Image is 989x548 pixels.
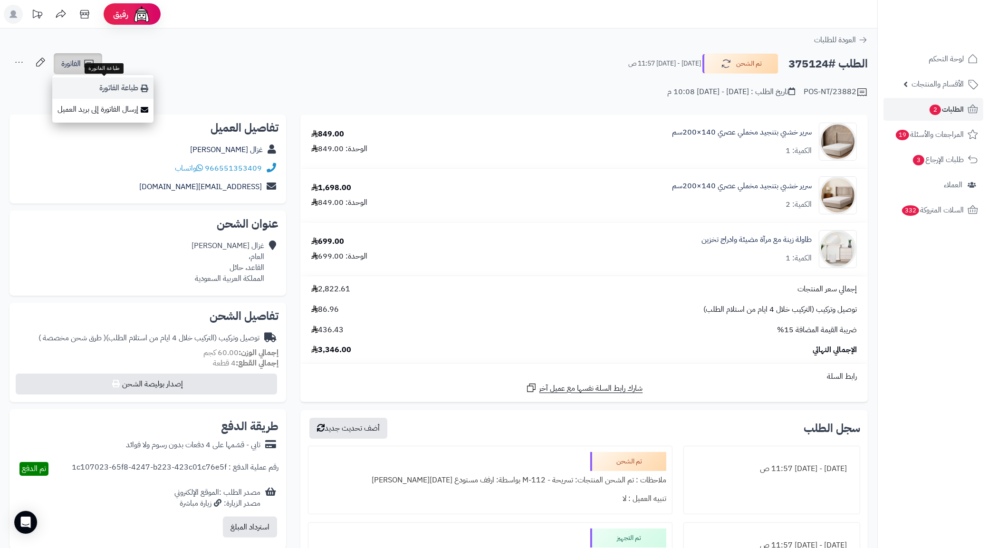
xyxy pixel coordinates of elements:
a: إرسال الفاتورة إلى بريد العميل [52,99,154,120]
a: الفاتورة [54,53,102,74]
div: POS-NT/23882 [804,87,868,98]
strong: إجمالي القطع: [236,357,278,369]
span: 332 [902,205,919,216]
small: [DATE] - [DATE] 11:57 ص [628,59,701,68]
span: طلبات الإرجاع [912,153,964,166]
span: ( طرق شحن مخصصة ) [38,332,106,344]
div: مصدر الزيارة: زيارة مباشرة [174,498,260,509]
h2: تفاصيل الشحن [17,310,278,322]
a: المراجعات والأسئلة19 [883,123,983,146]
span: توصيل وتركيب (التركيب خلال 4 ايام من استلام الطلب) [703,304,857,315]
span: المراجعات والأسئلة [895,128,964,141]
div: 699.00 [311,236,344,247]
button: إصدار بوليصة الشحن [16,374,277,394]
a: [EMAIL_ADDRESS][DOMAIN_NAME] [139,181,262,192]
img: logo-2.png [924,27,980,47]
span: 2 [930,105,941,115]
div: الكمية: 1 [786,145,812,156]
span: الإجمالي النهائي [813,345,857,356]
strong: إجمالي الوزن: [239,347,278,358]
img: 1756283922-1-90x90.jpg [819,176,856,214]
button: أضف تحديث جديد [309,418,387,439]
div: 849.00 [311,129,344,140]
span: 3,346.00 [311,345,351,356]
a: طاولة زينة مع مرآة مضيئة وادراج تخزين [701,234,812,245]
h2: طريقة الدفع [221,421,278,432]
span: العملاء [944,178,962,192]
a: واتساب [175,163,203,174]
span: رفيق [113,9,128,20]
div: غزال [PERSON_NAME] العام، القاعد، حائل المملكة العربية السعودية [192,240,264,284]
h3: سجل الطلب [804,423,860,434]
span: 3 [913,155,924,165]
div: الكمية: 1 [786,253,812,264]
div: 1,698.00 [311,183,351,193]
h2: تفاصيل العميل [17,122,278,134]
a: العودة للطلبات [814,34,868,46]
a: 966551353409 [205,163,262,174]
span: الطلبات [929,103,964,116]
span: شارك رابط السلة نفسها مع عميل آخر [539,383,643,394]
div: ملاحظات : تم الشحن المنتجات: تسريحة - M-112 بواسطة: ارفف مستودع [DATE][PERSON_NAME] [314,471,666,490]
h2: عنوان الشحن [17,218,278,230]
a: شارك رابط السلة نفسها مع عميل آخر [526,382,643,394]
div: تنبيه العميل : لا [314,490,666,508]
div: الوحدة: 849.00 [311,144,367,154]
a: تحديثات المنصة [25,5,49,26]
div: توصيل وتركيب (التركيب خلال 4 ايام من استلام الطلب) [38,333,259,344]
a: طلبات الإرجاع3 [883,148,983,171]
span: 436.43 [311,325,344,336]
span: السلات المتروكة [901,203,964,217]
img: 1756212977-1-90x90.jpg [819,123,856,161]
div: الوحدة: 849.00 [311,197,367,208]
a: طباعة الفاتورة [52,77,154,99]
div: Open Intercom Messenger [14,511,37,534]
span: لوحة التحكم [929,52,964,66]
div: تابي - قسّمها على 4 دفعات بدون رسوم ولا فوائد [126,440,260,451]
div: تم التجهيز [590,529,666,548]
div: رقم عملية الدفع : 1c107023-65f8-4247-b223-423c01c76e5f [72,462,278,476]
img: 1752150373-1-90x90.jpg [819,230,856,268]
small: 60.00 كجم [203,347,278,358]
a: الطلبات2 [883,98,983,121]
div: مصدر الطلب :الموقع الإلكتروني [174,487,260,509]
div: الكمية: 2 [786,199,812,210]
a: سرير خشبي بتنجيد مخملي عصري 140×200سم [672,181,812,192]
div: [DATE] - [DATE] 11:57 ص [690,460,854,478]
a: غزال [PERSON_NAME] [190,144,263,155]
div: الوحدة: 699.00 [311,251,367,262]
div: تاريخ الطلب : [DATE] - [DATE] 10:08 م [667,87,795,97]
span: الفاتورة [61,58,81,69]
span: إجمالي سعر المنتجات [797,284,857,295]
span: العودة للطلبات [814,34,856,46]
div: طباعة الفاتورة [85,63,124,74]
span: 2,822.61 [311,284,350,295]
a: السلات المتروكة332 [883,199,983,221]
span: تم الدفع [22,463,46,474]
button: استرداد المبلغ [223,517,277,538]
span: 19 [896,130,909,140]
a: العملاء [883,173,983,196]
img: ai-face.png [132,5,151,24]
a: سرير خشبي بتنجيد مخملي عصري 140×200سم [672,127,812,138]
div: تم الشحن [590,452,666,471]
span: 86.96 [311,304,339,315]
span: الأقسام والمنتجات [912,77,964,91]
small: 4 قطعة [213,357,278,369]
span: ضريبة القيمة المضافة 15% [777,325,857,336]
a: لوحة التحكم [883,48,983,70]
div: رابط السلة [304,371,864,382]
button: تم الشحن [702,54,778,74]
h2: الطلب #375124 [788,54,868,74]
